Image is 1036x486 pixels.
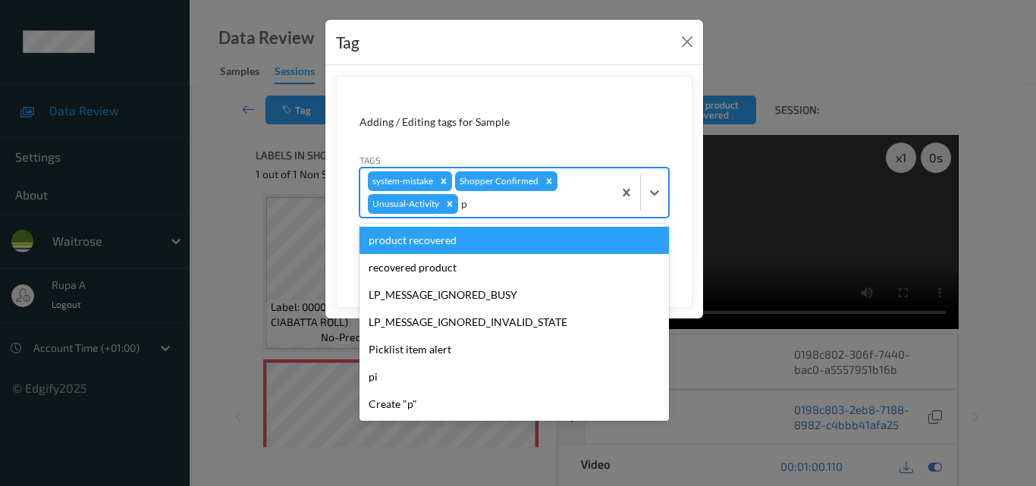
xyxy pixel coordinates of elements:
div: Picklist item alert [359,336,669,363]
div: LP_MESSAGE_IGNORED_INVALID_STATE [359,309,669,336]
div: Create "p" [359,390,669,418]
div: Tag [336,30,359,55]
div: system-mistake [368,171,435,191]
div: pi [359,363,669,390]
div: Remove Shopper Confirmed [541,171,557,191]
div: Remove Unusual-Activity [441,194,458,214]
div: Shopper Confirmed [455,171,541,191]
div: recovered product [359,254,669,281]
div: product recovered [359,227,669,254]
label: Tags [359,153,381,167]
div: Adding / Editing tags for Sample [359,114,669,130]
div: Unusual-Activity [368,194,441,214]
div: Remove system-mistake [435,171,452,191]
div: LP_MESSAGE_IGNORED_BUSY [359,281,669,309]
button: Close [677,31,698,52]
